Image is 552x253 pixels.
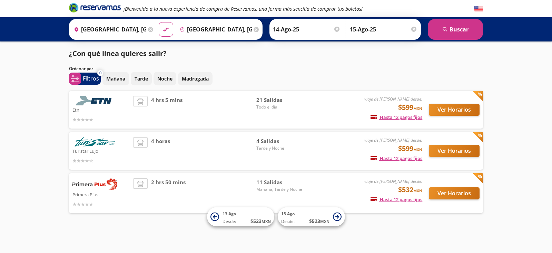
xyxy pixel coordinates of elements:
span: $599 [398,102,422,113]
p: Filtros [83,74,99,83]
span: Hasta 12 pagos fijos [371,196,422,203]
input: Buscar Origen [71,21,146,38]
input: Buscar Destino [177,21,252,38]
span: 4 horas [151,137,170,165]
p: Etn [72,105,130,114]
p: ¿Con qué línea quieres salir? [69,48,167,59]
button: Buscar [428,19,483,40]
p: Ordenar por [69,66,93,72]
em: viaje de [PERSON_NAME] desde: [364,178,422,184]
p: Noche [157,75,172,82]
input: Elegir Fecha [273,21,341,38]
span: 11 Salidas [256,178,305,186]
em: viaje de [PERSON_NAME] desde: [364,96,422,102]
span: Mañana, Tarde y Noche [256,186,305,193]
span: 15 Ago [281,211,295,217]
span: $ 523 [250,217,271,225]
span: 4 hrs 5 mins [151,96,183,123]
em: viaje de [PERSON_NAME] desde: [364,137,422,143]
span: Desde: [223,218,236,225]
i: Brand Logo [69,2,121,13]
button: Ver Horarios [429,104,480,116]
a: Brand Logo [69,2,121,15]
span: Hasta 12 pagos fijos [371,155,422,161]
button: Tarde [131,72,152,85]
small: MXN [262,219,271,224]
small: MXN [413,106,422,111]
span: $599 [398,143,422,154]
button: English [474,4,483,13]
p: Primera Plus [72,190,130,198]
span: Hasta 12 pagos fijos [371,114,422,120]
button: 0Filtros [69,73,101,85]
button: Noche [154,72,176,85]
span: Todo el día [256,104,305,110]
p: Turistar Lujo [72,147,130,155]
button: Mañana [102,72,129,85]
p: Tarde [135,75,148,82]
button: Ver Horarios [429,187,480,199]
button: Ver Horarios [429,145,480,157]
span: 21 Salidas [256,96,305,104]
span: Desde: [281,218,295,225]
em: ¡Bienvenido a la nueva experiencia de compra de Reservamos, una forma más sencilla de comprar tus... [124,6,363,12]
input: Opcional [350,21,417,38]
button: Madrugada [178,72,213,85]
span: 0 [99,70,101,76]
small: MXN [413,188,422,193]
span: 4 Salidas [256,137,305,145]
small: MXN [413,147,422,152]
img: Turistar Lujo [72,137,117,147]
button: 15 AgoDesde:$523MXN [278,207,345,226]
span: Tarde y Noche [256,145,305,151]
img: Primera Plus [72,178,117,190]
span: $532 [398,185,422,195]
span: 2 hrs 50 mins [151,178,186,208]
p: Madrugada [182,75,209,82]
span: 13 Ago [223,211,236,217]
img: Etn [72,96,117,105]
span: $ 523 [309,217,329,225]
small: MXN [320,219,329,224]
button: 13 AgoDesde:$523MXN [207,207,274,226]
p: Mañana [106,75,125,82]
